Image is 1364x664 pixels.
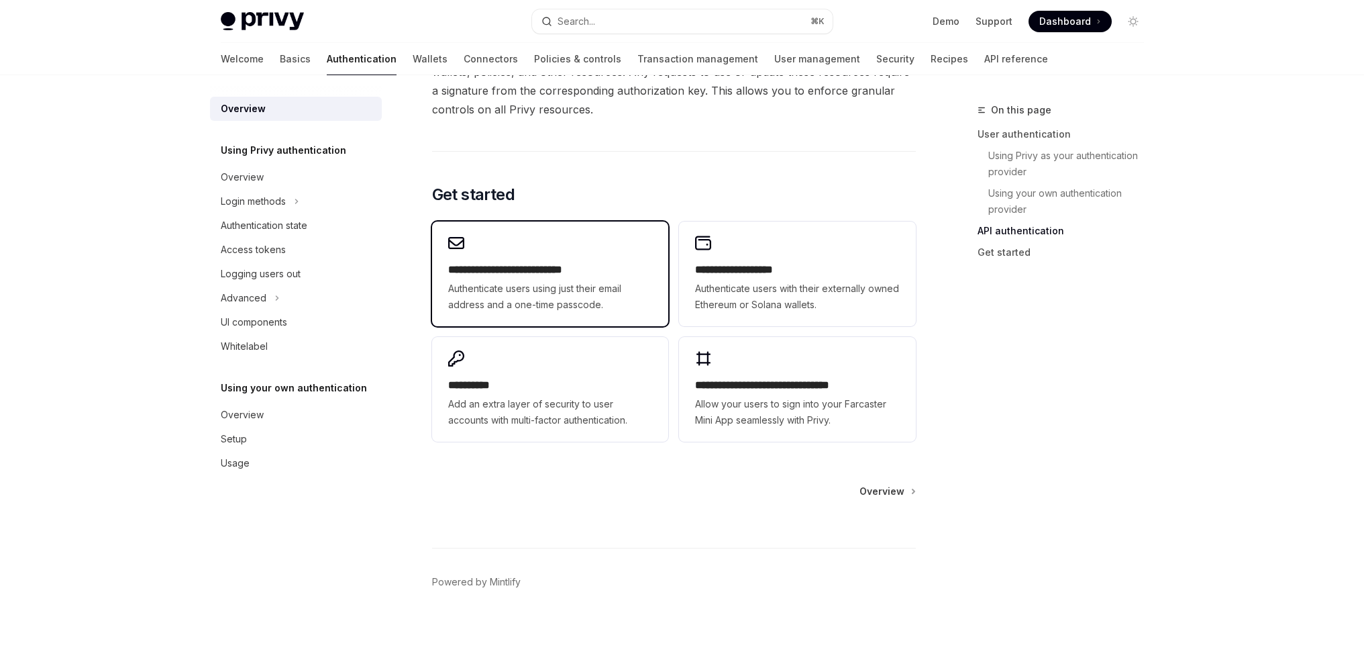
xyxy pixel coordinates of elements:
[413,43,448,75] a: Wallets
[221,43,264,75] a: Welcome
[859,485,914,498] a: Overview
[210,451,382,475] a: Usage
[221,101,266,117] div: Overview
[210,286,382,310] button: Toggle Advanced section
[221,218,307,234] div: Authentication state
[679,222,915,326] a: **** **** **** ****Authenticate users with their externally owned Ethereum or Solana wallets.
[984,43,1048,75] a: API reference
[464,43,518,75] a: Connectors
[221,12,304,31] img: light logo
[448,396,652,428] span: Add an extra layer of security to user accounts with multi-factor authentication.
[976,15,1012,28] a: Support
[221,242,286,258] div: Access tokens
[532,9,833,34] button: Open search
[210,189,382,214] button: Toggle Login methods section
[448,281,652,313] span: Authenticate users using just their email address and a one-time passcode.
[695,396,899,428] span: Allow your users to sign into your Farcaster Mini App seamlessly with Privy.
[221,266,301,282] div: Logging users out
[534,43,621,75] a: Policies & controls
[432,575,521,589] a: Powered by Mintlify
[876,43,914,75] a: Security
[221,290,266,306] div: Advanced
[1122,11,1144,32] button: Toggle dark mode
[210,310,382,334] a: UI components
[210,403,382,427] a: Overview
[210,238,382,262] a: Access tokens
[210,262,382,286] a: Logging users out
[432,184,515,205] span: Get started
[991,102,1051,118] span: On this page
[1039,15,1091,28] span: Dashboard
[774,43,860,75] a: User management
[327,43,397,75] a: Authentication
[210,427,382,451] a: Setup
[978,220,1155,242] a: API authentication
[978,124,1155,145] a: User authentication
[221,142,346,158] h5: Using Privy authentication
[280,43,311,75] a: Basics
[210,97,382,121] a: Overview
[1029,11,1112,32] a: Dashboard
[695,281,899,313] span: Authenticate users with their externally owned Ethereum or Solana wallets.
[221,380,367,396] h5: Using your own authentication
[432,44,916,119] span: In addition to the API secret, you can also configure that control specific wallets, policies, an...
[221,193,286,209] div: Login methods
[221,407,264,423] div: Overview
[931,43,968,75] a: Recipes
[859,485,904,498] span: Overview
[210,214,382,238] a: Authentication state
[978,183,1155,220] a: Using your own authentication provider
[221,314,287,330] div: UI components
[810,16,825,27] span: ⌘ K
[978,145,1155,183] a: Using Privy as your authentication provider
[210,165,382,189] a: Overview
[221,338,268,354] div: Whitelabel
[978,242,1155,263] a: Get started
[558,13,595,30] div: Search...
[432,337,668,442] a: **** *****Add an extra layer of security to user accounts with multi-factor authentication.
[221,169,264,185] div: Overview
[210,334,382,359] a: Whitelabel
[637,43,758,75] a: Transaction management
[933,15,959,28] a: Demo
[221,455,250,471] div: Usage
[221,431,247,447] div: Setup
